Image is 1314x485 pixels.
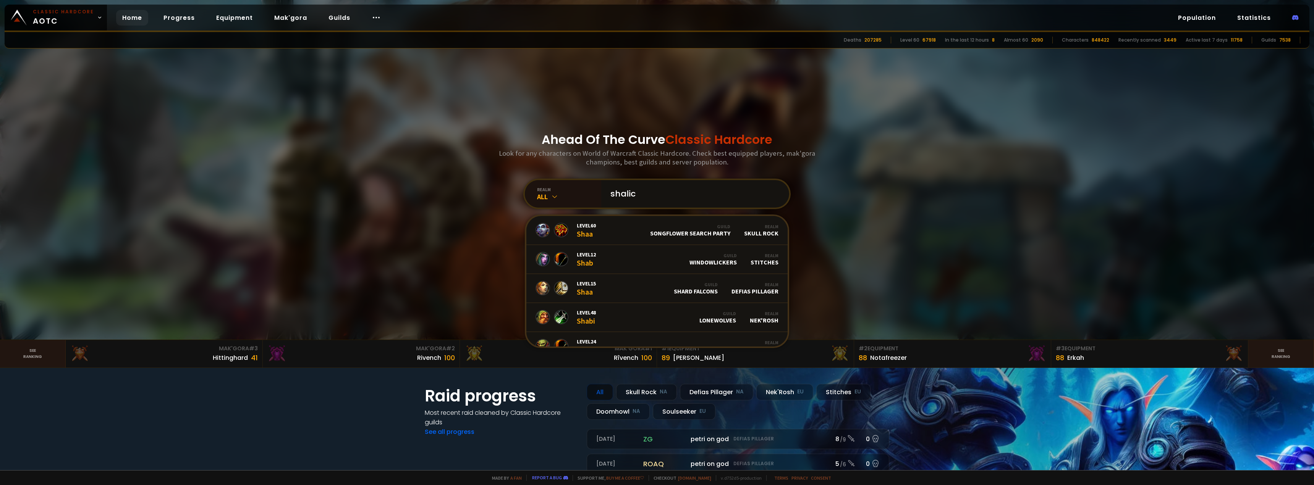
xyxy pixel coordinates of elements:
div: Shaa [577,280,596,296]
a: Report a bug [532,475,562,480]
div: 88 [859,353,867,363]
div: Realm [744,224,778,229]
span: Support me, [573,475,644,481]
div: Shabu [577,338,597,354]
span: # 1 [645,345,652,352]
div: Shaa [577,222,596,238]
a: #2Equipment88Notafreezer [854,340,1051,367]
div: Guild [689,253,737,258]
div: Realm [751,253,778,258]
span: Level 15 [577,280,596,287]
span: Made by [487,475,522,481]
div: Defias Pillager [731,282,778,295]
a: [DOMAIN_NAME] [678,475,711,481]
a: Statistics [1231,10,1277,26]
a: Buy me a coffee [606,475,644,481]
span: Level 24 [577,338,597,345]
div: Guild [699,311,736,316]
div: Mak'Gora [267,345,455,353]
a: [DATE]zgpetri on godDefias Pillager8 /90 [587,429,889,449]
div: Windowlickers [689,253,737,266]
div: Nek'Rosh [750,311,778,324]
div: 7538 [1279,37,1291,44]
span: AOTC [33,8,94,27]
div: Mak'Gora [464,345,652,353]
a: [DATE]roaqpetri on godDefias Pillager5 /60 [587,454,889,474]
a: Terms [774,475,788,481]
div: Realm [742,340,778,345]
h1: Raid progress [425,384,578,408]
a: Population [1172,10,1222,26]
div: Equipment [859,345,1046,353]
div: Skull Rock [744,224,778,237]
a: #1Equipment89[PERSON_NAME] [657,340,854,367]
div: Mak'Gora [70,345,258,353]
span: # 3 [1056,345,1065,352]
a: Equipment [210,10,259,26]
a: Mak'Gora#1Rîvench100 [460,340,657,367]
div: Almost 60 [1004,37,1028,44]
div: Level 60 [900,37,919,44]
span: # 2 [859,345,867,352]
div: Lonewolves [699,311,736,324]
div: All [537,192,601,201]
div: Deaths [844,37,861,44]
a: a fan [510,475,522,481]
div: Guild [650,224,730,229]
div: Shab [577,251,596,267]
div: All [587,384,613,400]
small: EU [797,388,804,396]
a: Mak'Gora#2Rivench100 [263,340,460,367]
a: See all progress [425,427,474,436]
div: Recently scanned [1118,37,1161,44]
div: Stitches [816,384,871,400]
div: Defias Pillager [680,384,753,400]
div: Notafreezer [870,353,907,363]
div: 8 [992,37,995,44]
h1: Ahead Of The Curve [542,131,772,149]
div: Realm [731,282,778,287]
span: # 2 [446,345,455,352]
div: 88 [1056,353,1064,363]
h3: Look for any characters on World of Warcraft Classic Hardcore. Check best equipped players, mak'g... [496,149,818,166]
h4: Most recent raid cleaned by Classic Hardcore guilds [425,408,578,427]
div: Doomhowl [587,403,650,420]
div: In the last 12 hours [945,37,989,44]
input: Search a character... [606,180,780,208]
a: Mak'Gora#3Hittinghard41 [66,340,263,367]
span: Checkout [649,475,711,481]
div: 2090 [1031,37,1043,44]
a: Consent [811,475,831,481]
small: EU [699,408,706,415]
small: EU [854,388,861,396]
div: 100 [444,353,455,363]
small: NA [633,408,640,415]
div: Characters [1062,37,1089,44]
a: Level12ShabGuildWindowlickersRealmStitches [526,245,788,274]
small: NA [736,388,744,396]
a: Classic HardcoreAOTC [5,5,107,31]
div: Shard Falcons [674,282,718,295]
a: Progress [157,10,201,26]
span: Level 12 [577,251,596,258]
div: 41 [251,353,258,363]
div: Equipment [662,345,849,353]
a: Mak'gora [268,10,313,26]
div: Active last 7 days [1186,37,1228,44]
div: Hittinghard [213,353,248,363]
div: Guilds [1261,37,1276,44]
div: Skull Rock [616,384,677,400]
div: Songflower Search Party [650,224,730,237]
div: 3449 [1164,37,1176,44]
span: v. d752d5 - production [716,475,762,481]
div: 100 [641,353,652,363]
a: #3Equipment88Erkah [1051,340,1248,367]
div: Guild [674,282,718,287]
a: Level60ShaaGuildSongflower Search PartyRealmSkull Rock [526,216,788,245]
div: 207285 [864,37,882,44]
div: 67918 [922,37,936,44]
div: Rivench [417,353,441,363]
span: # 3 [249,345,258,352]
small: Classic Hardcore [33,8,94,15]
a: Seeranking [1248,340,1314,367]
